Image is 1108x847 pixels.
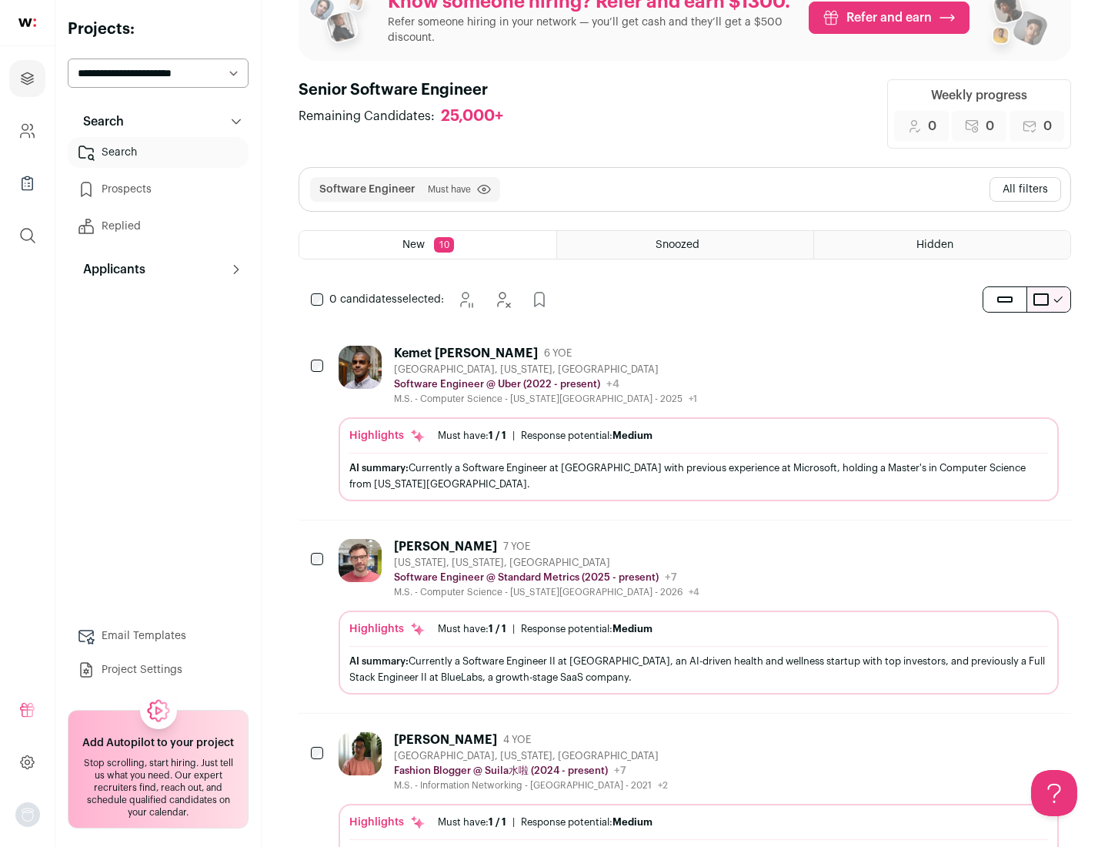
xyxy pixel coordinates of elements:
[606,379,619,390] span: +4
[521,623,652,635] div: Response potential:
[299,79,519,101] h1: Senior Software Engineer
[438,816,652,829] ul: |
[438,816,506,829] div: Must have:
[339,346,1059,501] a: Kemet [PERSON_NAME] 6 YOE [GEOGRAPHIC_DATA], [US_STATE], [GEOGRAPHIC_DATA] Software Engineer @ Ub...
[814,231,1070,259] a: Hidden
[665,572,677,583] span: +7
[349,463,409,473] span: AI summary:
[9,165,45,202] a: Company Lists
[349,428,426,444] div: Highlights
[68,254,249,285] button: Applicants
[809,2,969,34] a: Refer and earn
[487,284,518,315] button: Hide
[612,817,652,827] span: Medium
[441,107,503,126] div: 25,000+
[329,292,444,307] span: selected:
[689,588,699,597] span: +4
[503,541,530,553] span: 7 YOE
[402,239,425,250] span: New
[928,117,936,136] span: 0
[524,284,555,315] button: Add to Prospects
[349,815,426,830] div: Highlights
[438,430,506,442] div: Must have:
[394,732,497,748] div: [PERSON_NAME]
[394,779,668,792] div: M.S. - Information Networking - [GEOGRAPHIC_DATA] - 2021
[986,117,994,136] span: 0
[658,781,668,790] span: +2
[349,653,1048,685] div: Currently a Software Engineer II at [GEOGRAPHIC_DATA], an AI-driven health and wellness startup w...
[78,757,239,819] div: Stop scrolling, start hiring. Just tell us what you need. Our expert recruiters find, reach out, ...
[74,260,145,279] p: Applicants
[349,621,426,637] div: Highlights
[394,557,699,569] div: [US_STATE], [US_STATE], [GEOGRAPHIC_DATA]
[931,86,1027,105] div: Weekly progress
[394,393,697,405] div: M.S. - Computer Science - [US_STATE][GEOGRAPHIC_DATA] - 2025
[521,816,652,829] div: Response potential:
[689,394,697,403] span: +1
[544,347,572,360] span: 6 YOE
[68,211,249,242] a: Replied
[15,802,40,827] img: nopic.png
[434,237,454,253] span: 10
[612,624,652,634] span: Medium
[68,621,249,651] a: Email Templates
[614,765,626,776] span: +7
[68,18,249,40] h2: Projects:
[438,623,506,635] div: Must have:
[9,60,45,97] a: Projects
[394,346,538,361] div: Kemet [PERSON_NAME]
[82,735,234,751] h2: Add Autopilot to your project
[394,571,659,584] p: Software Engineer @ Standard Metrics (2025 - present)
[394,378,600,390] p: Software Engineer @ Uber (2022 - present)
[1043,117,1052,136] span: 0
[394,765,608,777] p: Fashion Blogger @ Suila水啦 (2024 - present)
[339,346,382,389] img: 1d26598260d5d9f7a69202d59cf331847448e6cffe37083edaed4f8fc8795bfe
[521,430,652,442] div: Response potential:
[394,586,699,598] div: M.S. - Computer Science - [US_STATE][GEOGRAPHIC_DATA] - 2026
[612,430,652,440] span: Medium
[339,732,382,775] img: 322c244f3187aa81024ea13e08450523775794405435f85740c15dbe0cd0baab.jpg
[394,363,697,376] div: [GEOGRAPHIC_DATA], [US_STATE], [GEOGRAPHIC_DATA]
[339,539,382,582] img: 0fb184815f518ed3bcaf4f46c87e3bafcb34ea1ec747045ab451f3ffb05d485a
[18,18,36,27] img: wellfound-shorthand-0d5821cbd27db2630d0214b213865d53afaa358527fdda9d0ea32b1df1b89c2c.svg
[489,624,506,634] span: 1 / 1
[68,137,249,168] a: Search
[339,539,1059,695] a: [PERSON_NAME] 7 YOE [US_STATE], [US_STATE], [GEOGRAPHIC_DATA] Software Engineer @ Standard Metric...
[1031,770,1077,816] iframe: Help Scout Beacon - Open
[74,112,124,131] p: Search
[299,107,435,126] span: Remaining Candidates:
[68,654,249,685] a: Project Settings
[394,539,497,554] div: [PERSON_NAME]
[438,623,652,635] ul: |
[438,430,652,442] ul: |
[68,710,249,829] a: Add Autopilot to your project Stop scrolling, start hiring. Just tell us what you need. Our exper...
[503,734,531,746] span: 4 YOE
[394,750,668,762] div: [GEOGRAPHIC_DATA], [US_STATE], [GEOGRAPHIC_DATA]
[489,817,506,827] span: 1 / 1
[68,106,249,137] button: Search
[557,231,813,259] a: Snoozed
[656,239,699,250] span: Snoozed
[15,802,40,827] button: Open dropdown
[489,430,506,440] span: 1 / 1
[329,294,397,305] span: 0 candidates
[916,239,953,250] span: Hidden
[349,656,409,666] span: AI summary:
[9,112,45,149] a: Company and ATS Settings
[388,15,796,45] p: Refer someone hiring in your network — you’ll get cash and they’ll get a $500 discount.
[428,183,471,196] span: Must have
[990,177,1061,202] button: All filters
[450,284,481,315] button: Snooze
[319,182,415,197] button: Software Engineer
[68,174,249,205] a: Prospects
[349,460,1048,492] div: Currently a Software Engineer at [GEOGRAPHIC_DATA] with previous experience at Microsoft, holding...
